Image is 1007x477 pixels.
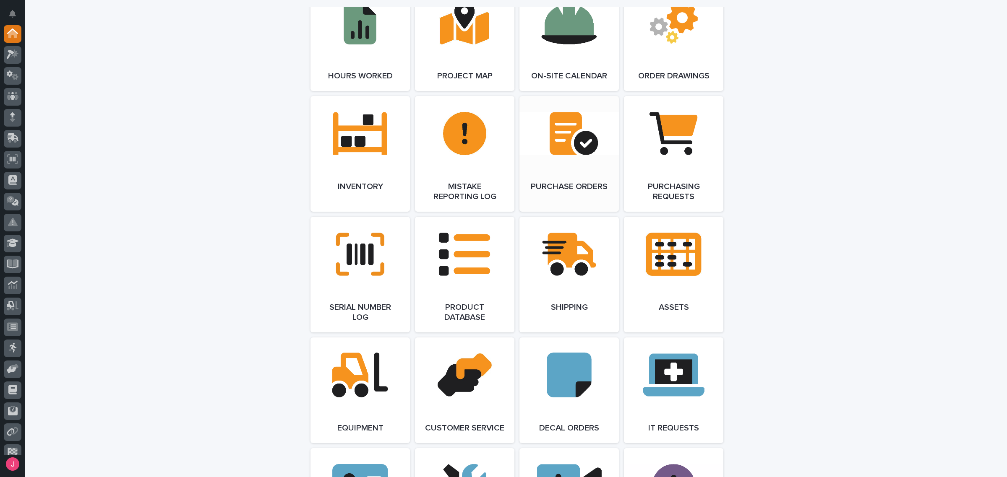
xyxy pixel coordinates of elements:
[4,455,21,473] button: users-avatar
[310,337,410,443] a: Equipment
[624,217,723,332] a: Assets
[519,337,619,443] a: Decal Orders
[4,5,21,23] button: Notifications
[519,96,619,212] a: Purchase Orders
[415,337,514,443] a: Customer Service
[624,96,723,212] a: Purchasing Requests
[519,217,619,332] a: Shipping
[624,337,723,443] a: IT Requests
[310,96,410,212] a: Inventory
[415,96,514,212] a: Mistake Reporting Log
[10,10,21,23] div: Notifications
[415,217,514,332] a: Product Database
[310,217,410,332] a: Serial Number Log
